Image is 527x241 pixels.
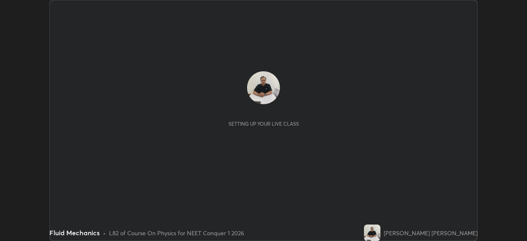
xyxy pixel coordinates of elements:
img: 41e7887b532e4321b7028f2b9b7873d0.jpg [247,71,280,104]
div: Fluid Mechanics [49,228,100,238]
div: L82 of Course On Physics for NEET Conquer 1 2026 [109,229,244,237]
div: Setting up your live class [229,121,299,127]
img: 41e7887b532e4321b7028f2b9b7873d0.jpg [364,225,380,241]
div: • [103,229,106,237]
div: [PERSON_NAME] [PERSON_NAME] [384,229,478,237]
